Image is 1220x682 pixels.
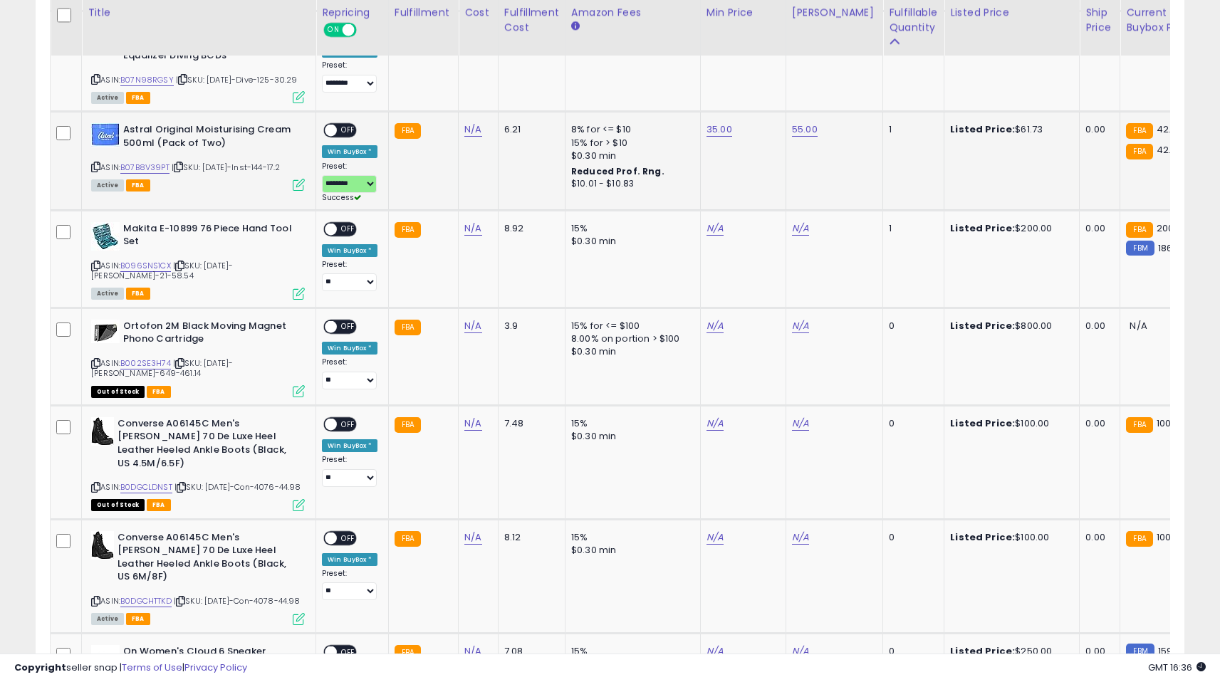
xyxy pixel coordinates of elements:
div: $0.30 min [571,544,689,557]
div: Repricing [322,5,382,20]
span: 42.72 [1157,143,1182,157]
span: OFF [337,418,360,430]
a: N/A [792,530,809,545]
a: B0DGCHTTKD [120,595,172,607]
span: All listings that are currently out of stock and unavailable for purchase on Amazon [91,386,145,398]
img: 41bzLxkzFHL._SL40_.jpg [91,531,114,560]
div: 15% [571,222,689,235]
div: Win BuyBox * [322,439,377,452]
b: Ortofon 2M Black Moving Magnet Phono Cartridge [123,320,296,350]
span: 2025-08-17 16:36 GMT [1148,661,1206,674]
div: 1 [889,222,933,235]
b: Listed Price: [950,122,1015,136]
b: Converse A06145C Men's [PERSON_NAME] 70 De Luxe Heel Leather Heeled Ankle Boots (Black, US 4.5M/6... [118,417,291,473]
b: Astral Original Moisturising Cream 500ml (Pack of Two) [123,123,296,153]
div: $0.30 min [571,345,689,358]
div: Win BuyBox * [322,553,377,566]
span: | SKU: [DATE]-Dive-125-30.29 [176,74,298,85]
small: FBA [395,123,421,139]
a: 55.00 [792,122,818,137]
div: Preset: [322,260,377,292]
span: | SKU: [DATE]-[PERSON_NAME]-649-461.14 [91,357,233,379]
div: ASIN: [91,23,305,102]
div: Preset: [322,569,377,601]
div: Preset: [322,61,377,93]
div: 15% [571,417,689,430]
small: FBA [1126,144,1152,159]
a: N/A [707,319,724,333]
span: FBA [126,288,150,300]
span: OFF [337,532,360,544]
div: 15% [571,531,689,544]
div: $0.30 min [571,149,689,162]
b: Listed Price: [950,319,1015,332]
div: Title [88,5,310,20]
div: Fulfillable Quantity [889,5,938,35]
span: | SKU: [DATE]-[PERSON_NAME]-21-58.54 [91,260,233,281]
span: All listings currently available for purchase on Amazon [91,179,124,192]
a: B07N98RGSY [120,74,174,86]
div: $100.00 [950,417,1068,430]
div: 0.00 [1085,417,1109,430]
div: Win BuyBox * [322,244,377,257]
div: 8% for <= $10 [571,123,689,136]
span: OFF [337,223,360,235]
small: FBA [1126,531,1152,547]
small: FBA [395,531,421,547]
div: 0 [889,531,933,544]
a: N/A [464,416,481,431]
span: All listings that are currently out of stock and unavailable for purchase on Amazon [91,499,145,511]
div: $0.30 min [571,235,689,248]
b: Listed Price: [950,416,1015,430]
div: 1 [889,123,933,136]
small: FBA [1126,417,1152,433]
div: $200.00 [950,222,1068,235]
div: Win BuyBox * [322,342,377,355]
span: 200 [1157,221,1174,235]
a: B0DGCLDNST [120,481,172,493]
div: ASIN: [91,123,305,189]
div: ASIN: [91,417,305,510]
div: 3.9 [504,320,554,332]
div: 8.00% on portion > $100 [571,332,689,345]
span: All listings currently available for purchase on Amazon [91,288,124,300]
div: 0 [889,417,933,430]
div: Fulfillment [395,5,452,20]
a: B07B8V39PT [120,162,170,174]
div: Amazon Fees [571,5,694,20]
div: 15% for <= $100 [571,320,689,332]
b: Converse A06145C Men's [PERSON_NAME] 70 De Luxe Heel Leather Heeled Ankle Boots (Black, US 6M/8F) [118,531,291,587]
img: 51dmP7TOXmL._SL40_.jpg [91,222,120,251]
span: Success [322,192,361,203]
a: N/A [792,416,809,431]
span: | SKU: [DATE]-Con-4078-44.98 [174,595,301,607]
strong: Copyright [14,661,66,674]
div: 0.00 [1085,222,1109,235]
a: N/A [464,221,481,236]
div: seller snap | | [14,661,247,675]
a: 35.00 [707,122,732,137]
div: Ship Price [1085,5,1114,35]
a: N/A [464,530,481,545]
div: $61.73 [950,123,1068,136]
div: Win BuyBox * [322,145,377,158]
a: Privacy Policy [184,661,247,674]
small: FBA [395,320,421,335]
span: 100 [1157,530,1171,544]
span: OFF [337,125,360,137]
div: 0.00 [1085,531,1109,544]
div: 6.21 [504,123,554,136]
a: N/A [707,221,724,236]
div: [PERSON_NAME] [792,5,877,20]
small: FBA [395,222,421,238]
span: | SKU: [DATE]-Con-4076-44.98 [174,481,301,493]
div: $0.30 min [571,430,689,443]
div: 0.00 [1085,123,1109,136]
div: $800.00 [950,320,1068,332]
small: FBA [395,417,421,433]
span: FBA [126,179,150,192]
a: N/A [707,416,724,431]
a: N/A [464,122,481,137]
img: 41SSqae8UPL._SL40_.jpg [91,123,120,147]
small: FBA [1126,222,1152,238]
